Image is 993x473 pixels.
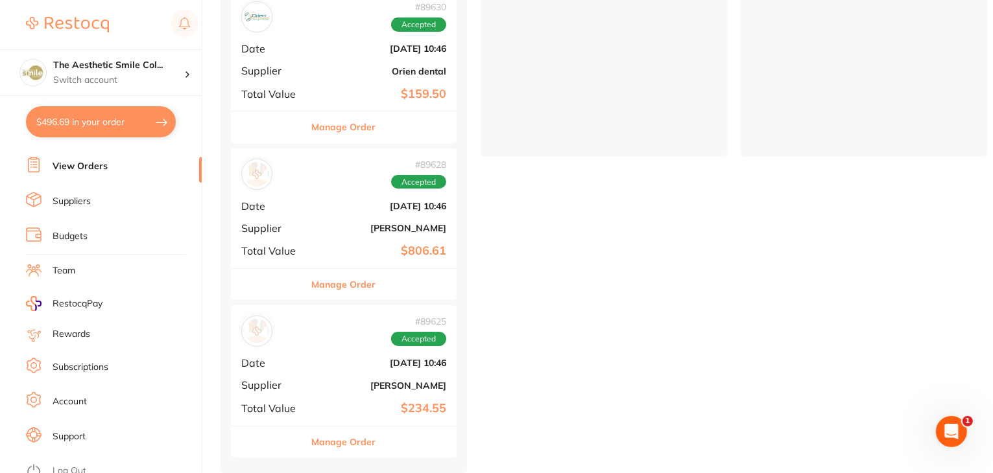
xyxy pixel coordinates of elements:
[317,223,446,233] b: [PERSON_NAME]
[317,87,446,101] b: $159.50
[391,332,446,346] span: Accepted
[53,195,91,208] a: Suppliers
[231,148,457,301] div: Henry Schein Halas#89628AcceptedDate[DATE] 10:46Supplier[PERSON_NAME]Total Value$806.61Manage Order
[317,402,446,415] b: $234.55
[241,43,306,54] span: Date
[26,10,109,40] a: Restocq Logo
[53,74,184,87] p: Switch account
[241,200,306,212] span: Date
[936,416,967,447] iframe: Intercom live chat
[20,60,46,86] img: The Aesthetic Smile Collective
[53,230,88,243] a: Budgets
[241,88,306,100] span: Total Value
[241,402,306,414] span: Total Value
[241,222,306,234] span: Supplier
[312,426,376,457] button: Manage Order
[53,264,75,277] a: Team
[317,66,446,76] b: Orien dental
[26,296,102,311] a: RestocqPay
[245,319,269,343] img: Adam Dental
[317,380,446,391] b: [PERSON_NAME]
[53,160,108,173] a: View Orders
[391,316,446,327] span: # 89625
[245,162,269,187] img: Henry Schein Halas
[26,296,42,311] img: RestocqPay
[317,201,446,211] b: [DATE] 10:46
[26,17,109,32] img: Restocq Logo
[241,357,306,369] span: Date
[241,65,306,76] span: Supplier
[391,175,446,189] span: Accepted
[53,430,86,443] a: Support
[312,111,376,143] button: Manage Order
[241,245,306,257] span: Total Value
[241,379,306,391] span: Supplier
[53,395,87,408] a: Account
[317,244,446,258] b: $806.61
[963,416,973,426] span: 1
[317,358,446,368] b: [DATE] 10:46
[391,17,446,32] span: Accepted
[53,328,90,341] a: Rewards
[53,59,184,72] h4: The Aesthetic Smile Collective
[317,43,446,54] b: [DATE] 10:46
[312,269,376,300] button: Manage Order
[231,305,457,457] div: Adam Dental#89625AcceptedDate[DATE] 10:46Supplier[PERSON_NAME]Total Value$234.55Manage Order
[391,2,446,12] span: # 89630
[26,106,176,137] button: $496.69 in your order
[391,159,446,170] span: # 89628
[53,297,102,310] span: RestocqPay
[245,5,269,29] img: Orien dental
[53,361,108,374] a: Subscriptions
